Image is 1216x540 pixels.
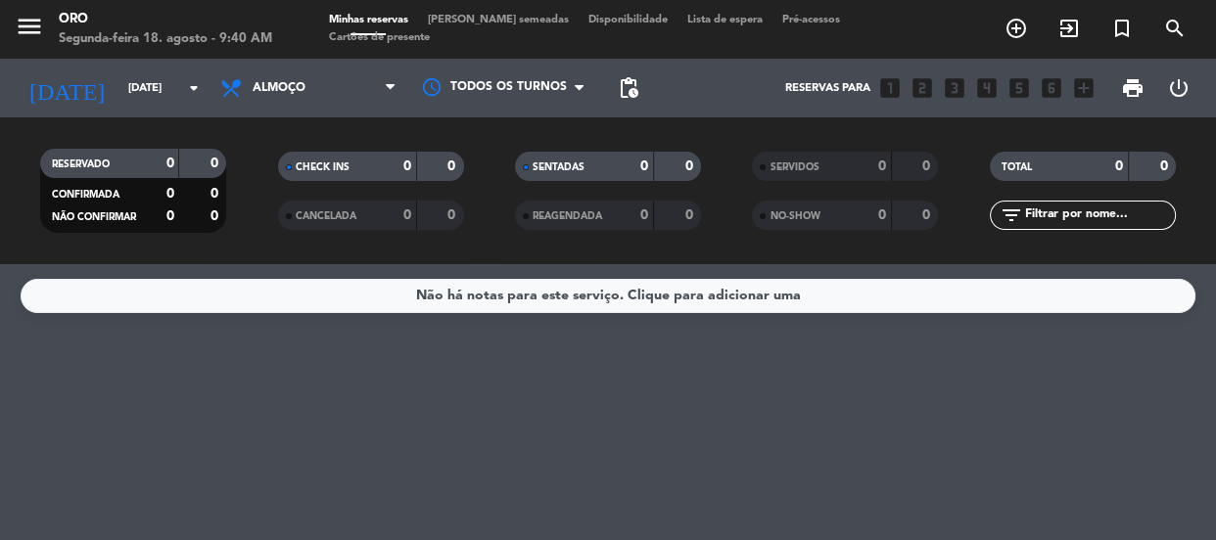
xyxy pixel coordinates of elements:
[418,15,579,25] span: [PERSON_NAME] semeadas
[319,15,418,25] span: Minhas reservas
[1167,76,1191,100] i: power_settings_new
[403,208,411,222] strong: 0
[878,208,886,222] strong: 0
[52,190,119,200] span: CONFIRMADA
[1156,59,1202,117] div: LOG OUT
[15,12,44,48] button: menu
[678,15,772,25] span: Lista de espera
[253,81,305,95] span: Almoço
[1057,17,1081,40] i: exit_to_app
[1002,162,1032,172] span: TOTAL
[1005,17,1028,40] i: add_circle_outline
[1006,75,1032,101] i: looks_5
[447,208,459,222] strong: 0
[416,285,801,307] div: Não há notas para este serviço. Clique para adicionar uma
[15,12,44,41] i: menu
[910,75,935,101] i: looks_two
[1115,159,1123,173] strong: 0
[640,159,648,173] strong: 0
[210,157,222,170] strong: 0
[785,82,870,95] span: Reservas para
[1039,75,1064,101] i: looks_6
[1121,76,1145,100] span: print
[210,187,222,201] strong: 0
[1071,75,1097,101] i: add_box
[770,162,818,172] span: SERVIDOS
[296,211,356,221] span: CANCELADA
[15,67,118,110] i: [DATE]
[685,159,697,173] strong: 0
[403,159,411,173] strong: 0
[640,208,648,222] strong: 0
[685,208,697,222] strong: 0
[770,211,819,221] span: NO-SHOW
[59,29,272,49] div: Segunda-feira 18. agosto - 9:40 AM
[52,212,136,222] span: NÃO CONFIRMAR
[52,159,110,169] span: RESERVADO
[877,75,903,101] i: looks_one
[447,159,459,173] strong: 0
[165,157,173,170] strong: 0
[1163,17,1187,40] i: search
[772,15,850,25] span: Pré-acessos
[166,209,174,223] strong: 0
[319,32,440,43] span: Cartões de presente
[1023,204,1175,226] input: Filtrar por nome...
[1000,203,1023,227] i: filter_list
[1110,17,1134,40] i: turned_in_not
[617,76,640,100] span: pending_actions
[210,209,222,223] strong: 0
[878,159,886,173] strong: 0
[974,75,1000,101] i: looks_4
[165,187,173,201] strong: 0
[533,211,602,221] span: REAGENDADA
[59,10,272,29] div: Oro
[182,76,206,100] i: arrow_drop_down
[1159,159,1171,173] strong: 0
[533,162,585,172] span: SENTADAS
[942,75,967,101] i: looks_3
[922,159,934,173] strong: 0
[922,208,934,222] strong: 0
[296,162,350,172] span: CHECK INS
[579,15,678,25] span: Disponibilidade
